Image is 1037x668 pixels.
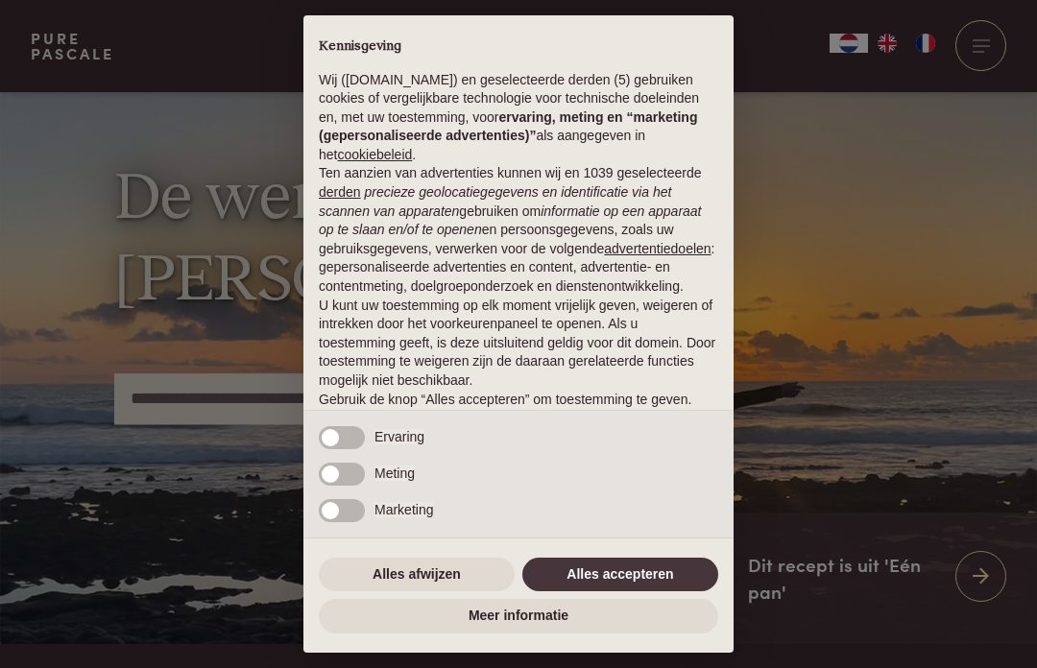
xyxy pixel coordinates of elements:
span: Ervaring [374,429,424,444]
p: Wij ([DOMAIN_NAME]) en geselecteerde derden (5) gebruiken cookies of vergelijkbare technologie vo... [319,71,718,165]
strong: ervaring, meting en “marketing (gepersonaliseerde advertenties)” [319,109,697,144]
em: informatie op een apparaat op te slaan en/of te openen [319,203,702,238]
a: cookiebeleid [337,147,412,162]
button: derden [319,183,361,203]
p: Ten aanzien van advertenties kunnen wij en 1039 geselecteerde gebruiken om en persoonsgegevens, z... [319,164,718,296]
span: Meting [374,465,415,481]
button: Meer informatie [319,599,718,633]
button: advertentiedoelen [604,240,711,259]
p: U kunt uw toestemming op elk moment vrijelijk geven, weigeren of intrekken door het voorkeurenpan... [319,297,718,391]
span: Marketing [374,502,433,517]
button: Alles afwijzen [319,558,515,592]
button: Alles accepteren [522,558,718,592]
h2: Kennisgeving [319,38,718,56]
p: Gebruik de knop “Alles accepteren” om toestemming te geven. Gebruik de knop “Alles afwijzen” om d... [319,391,718,447]
em: precieze geolocatiegegevens en identificatie via het scannen van apparaten [319,184,671,219]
